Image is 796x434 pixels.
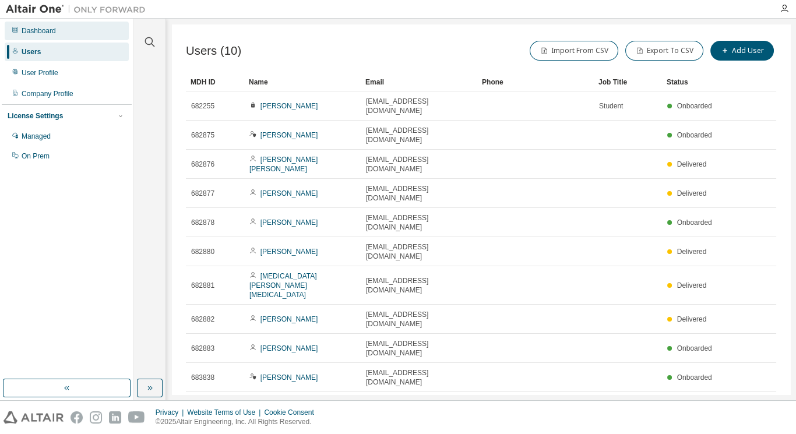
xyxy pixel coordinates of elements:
span: [EMAIL_ADDRESS][DOMAIN_NAME] [366,368,472,387]
span: 682877 [191,189,214,198]
div: Website Terms of Use [187,408,264,417]
span: Delivered [677,160,707,168]
div: Privacy [156,408,187,417]
span: Onboarded [677,102,712,110]
a: [MEDICAL_DATA][PERSON_NAME][MEDICAL_DATA] [249,272,317,299]
span: Users (10) [186,44,241,58]
span: Onboarded [677,344,712,352]
span: 682875 [191,130,214,140]
div: Email [365,73,473,91]
span: [EMAIL_ADDRESS][DOMAIN_NAME] [366,276,472,295]
span: 682876 [191,160,214,169]
p: © 2025 Altair Engineering, Inc. All Rights Reserved. [156,417,321,427]
span: [EMAIL_ADDRESS][DOMAIN_NAME] [366,155,472,174]
div: Name [249,73,356,91]
div: User Profile [22,68,58,77]
a: [PERSON_NAME] [260,102,318,110]
span: 682878 [191,218,214,227]
span: [EMAIL_ADDRESS][DOMAIN_NAME] [366,184,472,203]
span: Delivered [677,281,707,290]
div: Cookie Consent [264,408,320,417]
span: [EMAIL_ADDRESS][DOMAIN_NAME] [366,339,472,358]
span: 683838 [191,373,214,382]
button: Add User [710,41,774,61]
span: [EMAIL_ADDRESS][DOMAIN_NAME] [366,213,472,232]
span: Onboarded [677,373,712,382]
a: [PERSON_NAME] [260,218,318,227]
span: 682882 [191,315,214,324]
span: Onboarded [677,218,712,227]
div: Dashboard [22,26,56,36]
button: Export To CSV [625,41,703,61]
span: 682255 [191,101,214,111]
span: Delivered [677,248,707,256]
div: On Prem [22,151,50,161]
img: instagram.svg [90,411,102,424]
a: [PERSON_NAME] [260,315,318,323]
a: [PERSON_NAME] [260,373,318,382]
div: Managed [22,132,51,141]
span: 682880 [191,247,214,256]
div: MDH ID [191,73,239,91]
div: License Settings [8,111,63,121]
span: [EMAIL_ADDRESS][DOMAIN_NAME] [366,97,472,115]
div: Company Profile [22,89,73,98]
div: Phone [482,73,589,91]
a: [PERSON_NAME] [260,344,318,352]
span: Student [599,101,623,111]
span: [EMAIL_ADDRESS][DOMAIN_NAME] [366,310,472,329]
button: Import From CSV [530,41,618,61]
a: [PERSON_NAME] [260,189,318,197]
a: [PERSON_NAME] [PERSON_NAME] [249,156,318,173]
span: 682883 [191,344,214,353]
span: 682881 [191,281,214,290]
div: Job Title [598,73,657,91]
img: facebook.svg [71,411,83,424]
span: Delivered [677,315,707,323]
a: [PERSON_NAME] [260,131,318,139]
span: [EMAIL_ADDRESS][DOMAIN_NAME] [366,242,472,261]
img: linkedin.svg [109,411,121,424]
a: [PERSON_NAME] [260,248,318,256]
div: Status [667,73,716,91]
img: altair_logo.svg [3,411,64,424]
img: youtube.svg [128,411,145,424]
span: Onboarded [677,131,712,139]
img: Altair One [6,3,152,15]
span: Delivered [677,189,707,197]
div: Users [22,47,41,57]
span: [EMAIL_ADDRESS][DOMAIN_NAME] [366,126,472,144]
